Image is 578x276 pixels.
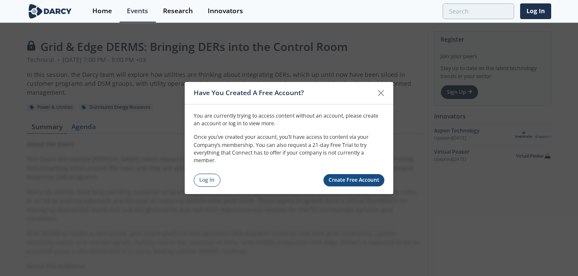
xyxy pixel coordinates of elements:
div: Research [163,8,193,14]
a: Log In [520,3,551,19]
input: Advanced Search [443,3,514,19]
img: logo-wide.svg [27,4,73,19]
a: Log In [194,174,220,187]
div: Home [92,8,112,14]
div: Innovators [208,8,243,14]
div: Events [127,8,148,14]
a: Create Free Account [323,174,385,186]
p: You are currently trying to access content without an account, please create an account or log in... [194,112,384,127]
p: Once you’ve created your account, you’ll have access to content via your Company’s membership. Yo... [194,133,384,165]
div: Have You Created A Free Account? [194,85,373,101]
